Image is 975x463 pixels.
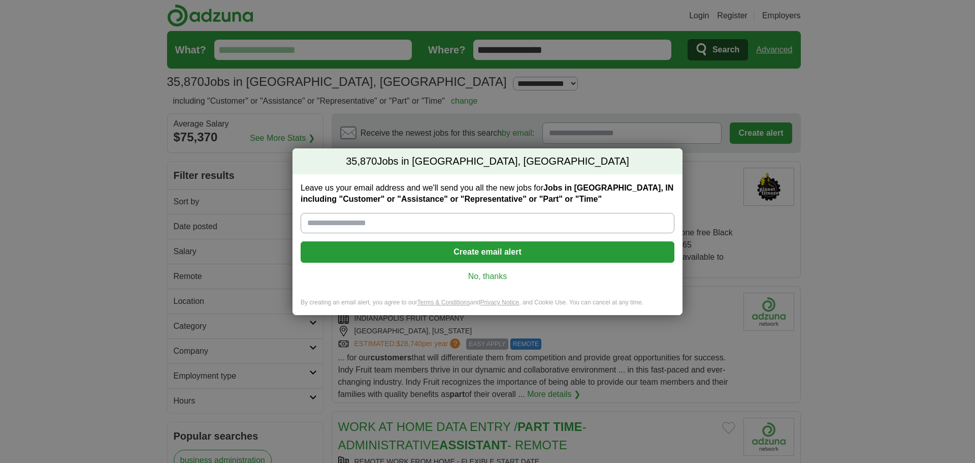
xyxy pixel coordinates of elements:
button: Create email alert [301,241,674,263]
label: Leave us your email address and we'll send you all the new jobs for [301,182,674,205]
h2: Jobs in [GEOGRAPHIC_DATA], [GEOGRAPHIC_DATA] [292,148,682,175]
a: Terms & Conditions [417,299,470,306]
a: Privacy Notice [480,299,519,306]
div: By creating an email alert, you agree to our and , and Cookie Use. You can cancel at any time. [292,298,682,315]
a: No, thanks [309,271,666,282]
span: 35,870 [346,155,377,169]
